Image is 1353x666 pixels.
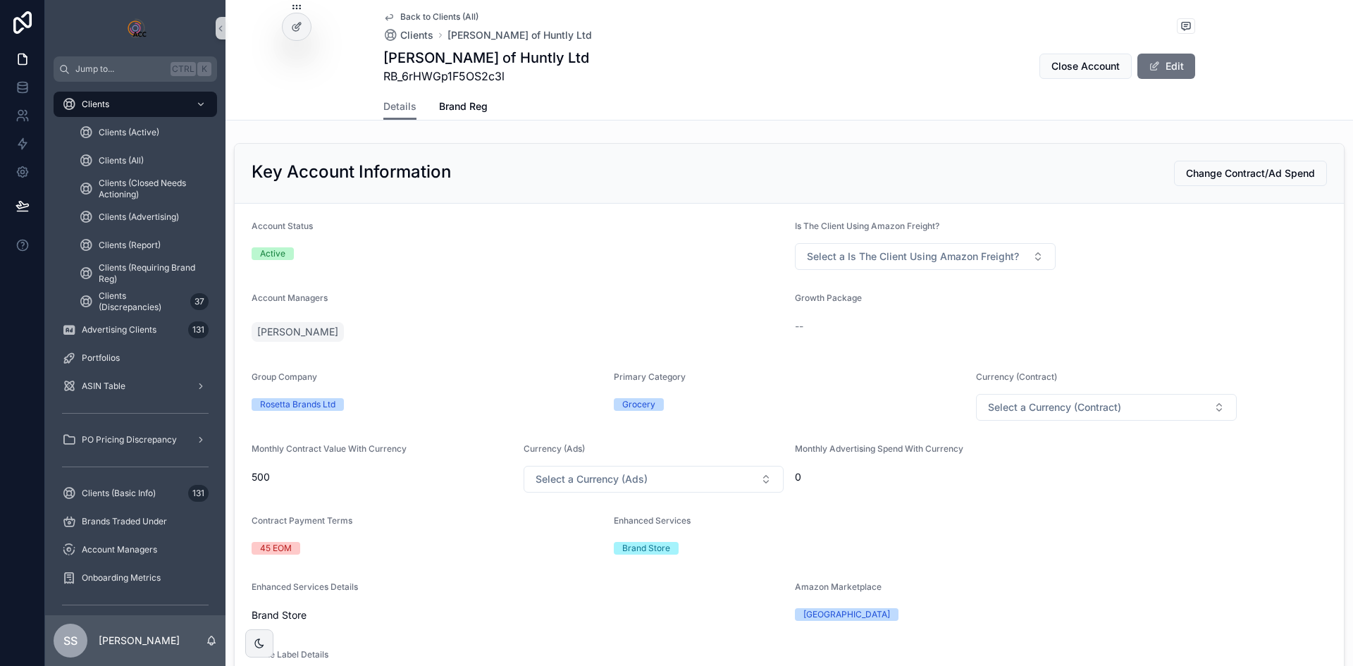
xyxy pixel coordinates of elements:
div: 131 [188,485,209,502]
span: Enhanced Services [614,515,691,526]
span: K [199,63,210,75]
p: [PERSON_NAME] [99,634,180,648]
img: App logo [124,17,147,39]
span: 0 [795,470,1056,484]
button: Select Button [795,243,1056,270]
a: Back to Clients (All) [383,11,478,23]
span: RB_6rHWGp1F5OS2c3l [383,68,589,85]
a: Portfolios [54,345,217,371]
a: Brand Reg [439,94,488,122]
a: Onboarding Metrics [54,565,217,591]
span: Close Account [1051,59,1120,73]
span: Brand Reg [439,99,488,113]
span: Clients (All) [99,155,144,166]
span: Brand Store [252,608,784,622]
div: Brand Store [622,542,670,555]
a: Clients (Requiring Brand Reg) [70,261,217,286]
span: Onboarding Metrics [82,572,161,584]
span: Ctrl [171,62,196,76]
button: Change Contract/Ad Spend [1174,161,1327,186]
button: Select Button [524,466,784,493]
span: Monthly Advertising Spend With Currency [795,443,963,454]
span: Clients (Advertising) [99,211,179,223]
span: Account Managers [252,292,328,303]
a: Clients (Discrepancies)37 [70,289,217,314]
div: 131 [188,321,209,338]
a: Clients (Basic Info)131 [54,481,217,506]
span: ASIN Table [82,381,125,392]
a: ASIN Table [54,374,217,399]
span: Clients [400,28,433,42]
span: Change Contract/Ad Spend [1186,166,1315,180]
span: Select a Is The Client Using Amazon Freight? [807,249,1019,264]
h2: Key Account Information [252,161,451,183]
h1: [PERSON_NAME] of Huntly Ltd [383,48,589,68]
button: Edit [1137,54,1195,79]
span: Jump to... [75,63,165,75]
span: -- [795,319,803,333]
span: PO Pricing Discrepancy [82,434,177,445]
div: scrollable content [45,82,225,615]
span: Clients (Discrepancies) [99,290,185,313]
span: Brands Traded Under [82,516,167,527]
span: Currency (Contract) [976,371,1057,382]
span: Clients [82,99,109,110]
span: Clients (Active) [99,127,159,138]
div: Rosetta Brands Ltd [260,398,335,411]
button: Jump to...CtrlK [54,56,217,82]
div: 37 [190,293,209,310]
span: Account Status [252,221,313,231]
span: Account Managers [82,544,157,555]
span: SS [63,632,78,649]
span: Currency (Ads) [524,443,585,454]
a: Clients (Advertising) [70,204,217,230]
div: Active [260,247,285,260]
a: Clients (Report) [70,233,217,258]
div: 45 EOM [260,542,292,555]
span: Contract Payment Terms [252,515,352,526]
span: [PERSON_NAME] [257,325,338,339]
span: Primary Category [614,371,686,382]
button: Close Account [1039,54,1132,79]
span: Clients (Report) [99,240,161,251]
a: Clients (All) [70,148,217,173]
span: Select a Currency (Ads) [536,472,648,486]
a: [PERSON_NAME] [252,322,344,342]
a: Clients [383,28,433,42]
span: Monthly Contract Value With Currency [252,443,407,454]
a: PO Pricing Discrepancy [54,427,217,452]
span: Growth Package [795,292,862,303]
span: Amazon Marketplace [795,581,882,592]
span: 500 [252,470,512,484]
span: Clients (Closed Needs Actioning) [99,178,203,200]
span: Details [383,99,416,113]
button: Select Button [976,394,1237,421]
a: Clients (Closed Needs Actioning) [70,176,217,202]
span: Back to Clients (All) [400,11,478,23]
a: Account Managers [54,537,217,562]
div: Grocery [622,398,655,411]
div: [GEOGRAPHIC_DATA] [803,608,890,621]
span: Clients (Requiring Brand Reg) [99,262,203,285]
span: White Label Details [252,649,328,660]
a: Clients (Active) [70,120,217,145]
span: Is The Client Using Amazon Freight? [795,221,939,231]
span: Enhanced Services Details [252,581,358,592]
a: Advertising Clients131 [54,317,217,343]
span: Select a Currency (Contract) [988,400,1121,414]
span: Advertising Clients [82,324,156,335]
span: Group Company [252,371,317,382]
a: Clients [54,92,217,117]
span: Portfolios [82,352,120,364]
a: Brands Traded Under [54,509,217,534]
a: [PERSON_NAME] of Huntly Ltd [447,28,592,42]
a: Details [383,94,416,121]
span: Clients (Basic Info) [82,488,156,499]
